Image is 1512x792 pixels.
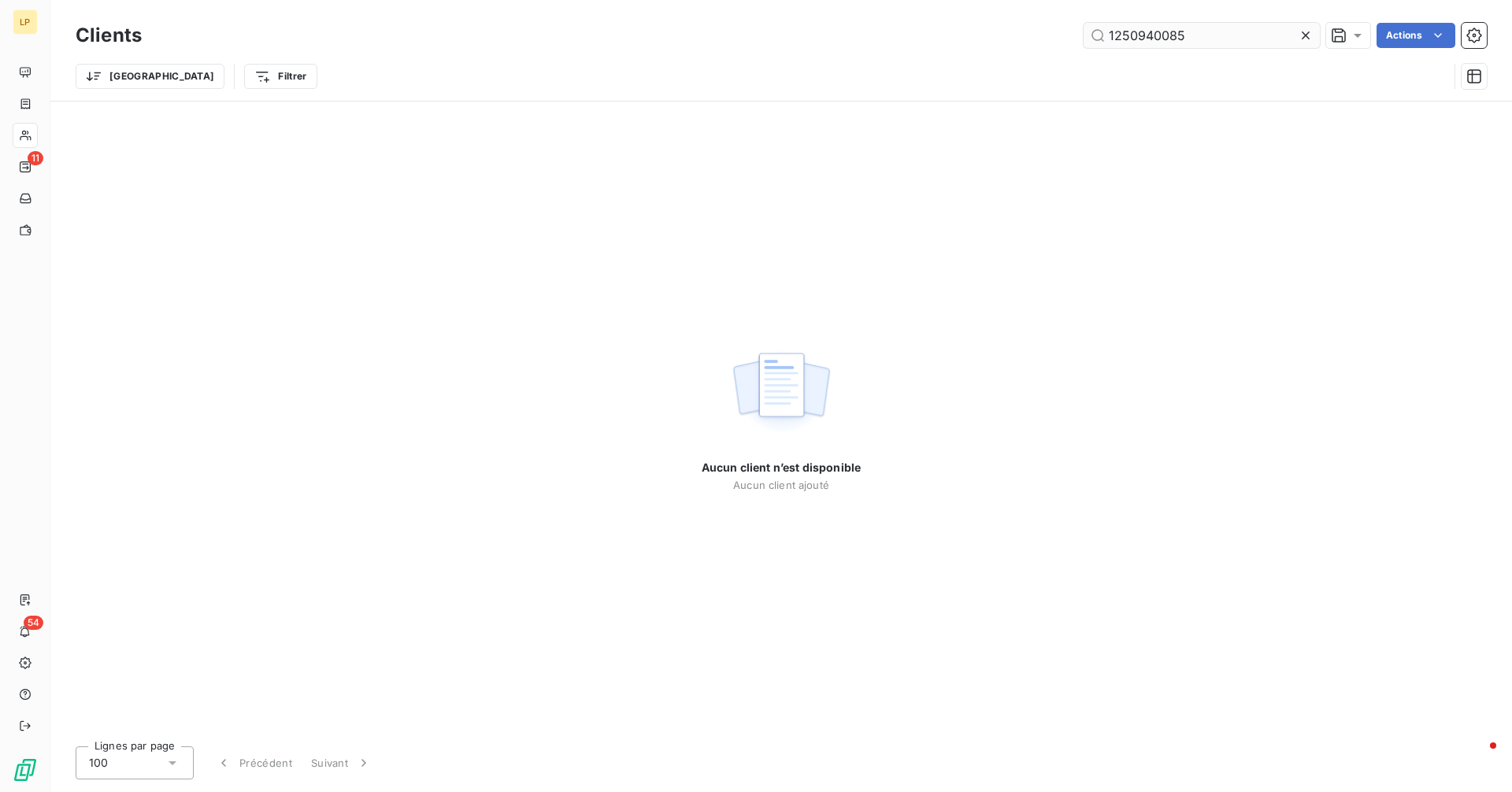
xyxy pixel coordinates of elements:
h3: Clients [76,21,142,50]
button: Actions [1377,23,1455,48]
span: Aucun client ajouté [733,479,829,491]
button: Filtrer [244,64,317,89]
span: 100 [89,755,108,771]
span: 11 [28,151,43,165]
span: Aucun client n’est disponible [702,460,861,476]
button: Précédent [206,746,302,779]
button: Suivant [302,746,381,779]
span: 54 [24,616,43,630]
img: Logo LeanPay [13,757,38,783]
div: LP [13,9,38,35]
iframe: Intercom live chat [1458,738,1496,776]
input: Rechercher [1084,23,1320,48]
img: empty state [731,344,832,442]
button: [GEOGRAPHIC_DATA] [76,64,224,89]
